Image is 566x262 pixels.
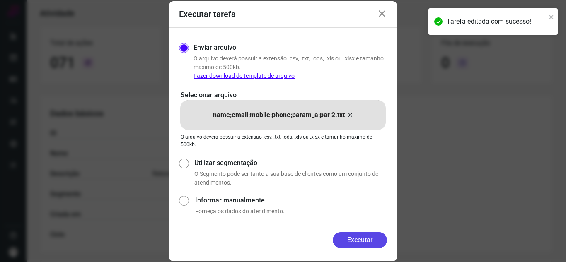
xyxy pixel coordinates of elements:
[213,110,345,120] p: name;email;mobile;phone;param_a;par 2.txt
[195,195,387,205] label: Informar manualmente
[181,133,385,148] p: O arquivo deverá possuir a extensão .csv, .txt, .ods, .xls ou .xlsx e tamanho máximo de 500kb.
[194,72,295,79] a: Fazer download de template de arquivo
[447,17,546,26] div: Tarefa editada com sucesso!
[195,207,387,216] p: Forneça os dados do atendimento.
[333,232,387,248] button: Executar
[194,54,387,80] p: O arquivo deverá possuir a extensão .csv, .txt, .ods, .xls ou .xlsx e tamanho máximo de 500kb.
[194,158,387,168] label: Utilizar segmentação
[194,170,387,187] p: O Segmento pode ser tanto a sua base de clientes como um conjunto de atendimentos.
[194,43,236,53] label: Enviar arquivo
[181,90,385,100] p: Selecionar arquivo
[549,12,554,22] button: close
[179,9,236,19] h3: Executar tarefa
